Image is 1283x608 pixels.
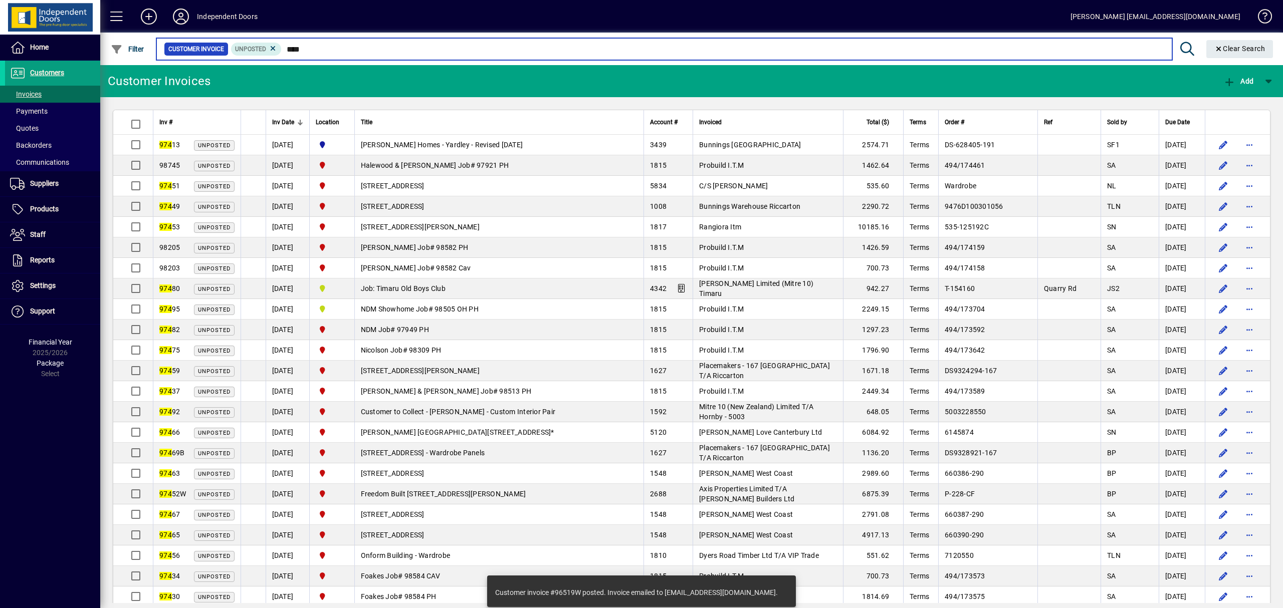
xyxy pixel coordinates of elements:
[1215,404,1231,420] button: Edit
[235,46,266,53] span: Unposted
[266,217,309,237] td: [DATE]
[910,326,929,334] span: Terms
[699,403,814,421] span: Mitre 10 (New Zealand) Limited T/A Hornby - 5003
[910,243,929,251] span: Terms
[1159,176,1205,196] td: [DATE]
[843,176,903,196] td: 535.60
[1241,178,1257,194] button: More options
[1159,278,1205,299] td: [DATE]
[5,273,100,298] a: Settings
[159,305,172,313] em: 974
[316,406,348,417] span: Christchurch
[1241,547,1257,563] button: More options
[699,428,822,436] span: [PERSON_NAME] Love Canterbury Ltd
[316,427,348,438] span: Christchurch
[910,202,929,210] span: Terms
[1044,284,1077,292] span: Quarry Rd
[30,205,59,213] span: Products
[198,327,231,334] span: Unposted
[5,171,100,196] a: Suppliers
[266,135,309,155] td: [DATE]
[699,117,837,128] div: Invoiced
[945,141,995,149] span: DS-628405-191
[1215,280,1231,296] button: Edit
[159,117,235,128] div: Inv #
[1107,243,1116,251] span: SA
[1241,157,1257,173] button: More options
[910,141,929,149] span: Terms
[1159,381,1205,402] td: [DATE]
[266,320,309,340] td: [DATE]
[108,73,210,89] div: Customer Invoices
[159,346,172,354] em: 974
[843,258,903,278] td: 700.73
[361,346,442,354] span: Nicolson Job# 98309 PH
[159,161,180,169] span: 98745
[361,284,446,292] span: Job: Timaru Old Boys Club
[316,160,348,171] span: Christchurch
[1241,260,1257,276] button: More options
[843,196,903,217] td: 2290.72
[843,135,903,155] td: 2574.71
[5,222,100,247] a: Staff
[1215,363,1231,379] button: Edit
[650,387,667,395] span: 1815
[910,284,929,292] span: Terms
[650,284,667,292] span: 4342
[843,155,903,176] td: 1462.64
[316,303,348,315] span: Timaru
[5,103,100,120] a: Payments
[266,402,309,422] td: [DATE]
[37,359,64,367] span: Package
[1159,237,1205,258] td: [DATE]
[159,408,172,416] em: 974
[1159,258,1205,278] td: [DATE]
[910,305,929,313] span: Terms
[699,346,744,354] span: Probuild I.T.M
[650,117,687,128] div: Account #
[316,221,348,232] span: Christchurch
[1221,72,1256,90] button: Add
[1241,486,1257,502] button: More options
[159,141,180,149] span: 13
[266,196,309,217] td: [DATE]
[316,324,348,335] span: Christchurch
[159,182,180,190] span: 51
[843,278,903,299] td: 942.27
[1241,465,1257,481] button: More options
[1107,326,1116,334] span: SA
[1107,202,1121,210] span: TLN
[1071,9,1240,25] div: [PERSON_NAME] [EMAIL_ADDRESS][DOMAIN_NAME]
[650,326,667,334] span: 1815
[1215,301,1231,317] button: Edit
[266,176,309,196] td: [DATE]
[1044,117,1052,128] span: Ref
[1159,196,1205,217] td: [DATE]
[316,365,348,376] span: Christchurch
[1241,198,1257,214] button: More options
[910,117,926,128] span: Terms
[198,348,231,354] span: Unposted
[5,35,100,60] a: Home
[361,243,469,251] span: [PERSON_NAME] Job# 98582 PH
[1159,340,1205,361] td: [DATE]
[198,409,231,416] span: Unposted
[650,367,667,375] span: 1627
[198,286,231,292] span: Unposted
[316,262,348,273] span: Christchurch
[650,161,667,169] span: 1815
[361,326,429,334] span: NDM Job# 97949 PH
[945,284,975,292] span: T-154160
[1215,198,1231,214] button: Edit
[316,117,348,128] div: Location
[10,90,42,98] span: Invoices
[945,387,985,395] span: 494/173589
[361,161,509,169] span: Halewood & [PERSON_NAME] Job# 97921 PH
[1241,527,1257,543] button: More options
[159,202,172,210] em: 974
[945,223,989,231] span: 535-125192C
[159,326,172,334] em: 974
[1107,117,1153,128] div: Sold by
[159,284,172,292] em: 974
[1159,299,1205,320] td: [DATE]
